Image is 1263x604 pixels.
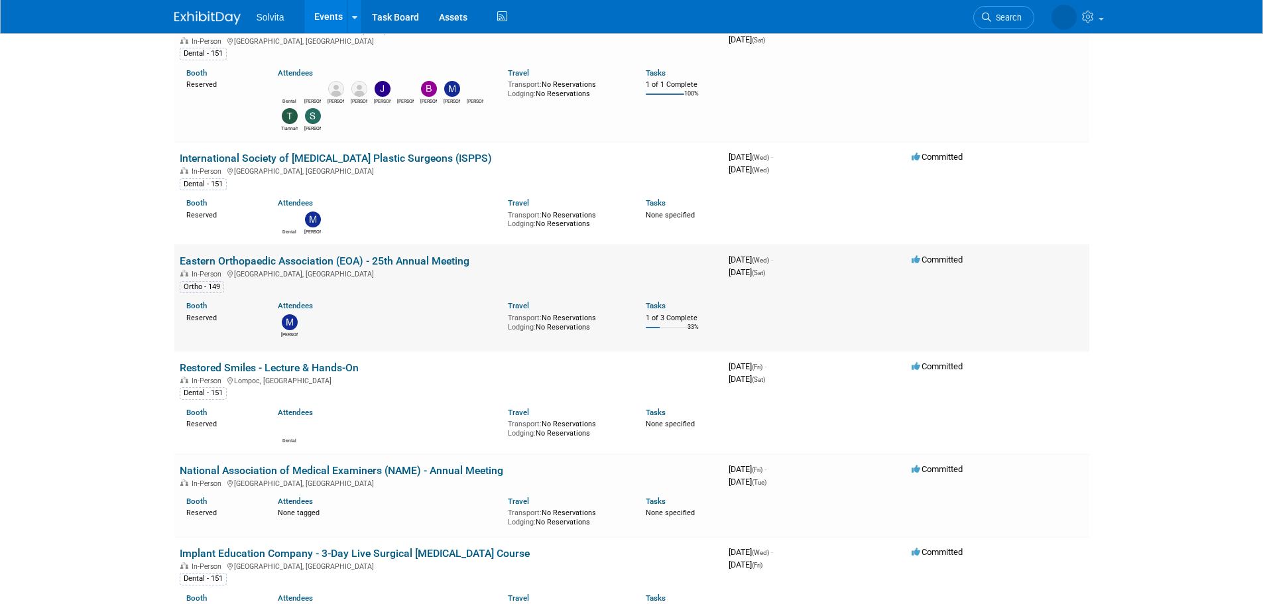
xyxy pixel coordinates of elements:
span: - [771,547,773,557]
div: [GEOGRAPHIC_DATA], [GEOGRAPHIC_DATA] [180,268,718,278]
img: Ryan Brateris [305,81,321,97]
img: Matthew Burns [305,211,321,227]
span: (Sat) [752,269,765,276]
a: Implant Education Company - 3-Day Live Surgical [MEDICAL_DATA] Course [180,547,530,560]
div: Matthew Burns [304,227,321,235]
img: Dental Events [282,81,298,97]
img: Sharon Smith [305,108,321,124]
img: Tiannah Halcomb [282,108,298,124]
img: Megan McFall [398,81,414,97]
div: Jeremy Northcutt [374,97,391,105]
img: In-Person Event [180,37,188,44]
span: Lodging: [508,518,536,526]
span: (Fri) [752,562,762,569]
div: Brandon Woods [420,97,437,105]
a: Tasks [646,198,666,208]
img: In-Person Event [180,562,188,569]
span: Lodging: [508,219,536,228]
span: [DATE] [729,164,769,174]
span: (Fri) [752,363,762,371]
span: Committed [912,152,963,162]
div: Dental Events [281,436,298,444]
img: Brandon Woods [421,81,437,97]
div: No Reservations No Reservations [508,208,626,229]
div: [GEOGRAPHIC_DATA], [GEOGRAPHIC_DATA] [180,35,718,46]
div: Ortho - 149 [180,281,224,293]
div: Dental - 151 [180,387,227,399]
div: Dental Events [281,227,298,235]
a: Attendees [278,301,313,310]
span: Solvita [257,12,284,23]
div: None tagged [278,506,498,518]
span: [DATE] [729,560,762,570]
img: In-Person Event [180,377,188,383]
span: Transport: [508,314,542,322]
span: [DATE] [729,374,765,384]
span: Transport: [508,420,542,428]
div: Lisa Stratton [351,97,367,105]
img: In-Person Event [180,167,188,174]
a: Travel [508,68,529,78]
div: Dental - 151 [180,573,227,585]
img: Matt Stanton [282,314,298,330]
a: Tasks [646,593,666,603]
a: Booth [186,68,207,78]
span: (Fri) [752,466,762,473]
div: Megan McFall [397,97,414,105]
a: American Academy of Periodontology (AAP) - Annual Meeting [180,22,470,34]
span: [DATE] [729,464,766,474]
a: Booth [186,593,207,603]
a: Travel [508,301,529,310]
div: Reserved [186,506,259,518]
span: Committed [912,361,963,371]
a: Travel [508,198,529,208]
a: Attendees [278,408,313,417]
span: (Sat) [752,36,765,44]
td: 100% [684,90,699,108]
span: Search [991,13,1022,23]
div: No Reservations No Reservations [508,506,626,526]
span: In-Person [192,37,225,46]
a: Attendees [278,198,313,208]
div: Matt Stanton [281,330,298,338]
td: 33% [688,324,699,341]
span: Transport: [508,80,542,89]
span: (Wed) [752,154,769,161]
span: Committed [912,255,963,265]
img: In-Person Event [180,270,188,276]
span: [DATE] [729,34,765,44]
span: (Tue) [752,479,766,486]
div: [GEOGRAPHIC_DATA], [GEOGRAPHIC_DATA] [180,165,718,176]
a: Booth [186,497,207,506]
span: [DATE] [729,152,773,162]
span: In-Person [192,562,225,571]
div: Matthew Burns [444,97,460,105]
span: - [764,464,766,474]
span: Committed [912,464,963,474]
div: Paul Lehner [467,97,483,105]
a: Tasks [646,301,666,310]
div: Reserved [186,208,259,220]
span: Transport: [508,211,542,219]
span: None specified [646,420,695,428]
span: In-Person [192,377,225,385]
span: In-Person [192,479,225,488]
div: No Reservations No Reservations [508,78,626,98]
a: Restored Smiles - Lecture & Hands-On [180,361,359,374]
a: National Association of Medical Examiners (NAME) - Annual Meeting [180,464,503,477]
img: ExhibitDay [174,11,241,25]
span: In-Person [192,270,225,278]
div: Lompoc, [GEOGRAPHIC_DATA] [180,375,718,385]
div: Reserved [186,417,259,429]
img: Lisa Stratton [351,81,367,97]
img: Ron Mercier [328,81,344,97]
span: - [764,361,766,371]
span: Transport: [508,509,542,517]
span: [DATE] [729,547,773,557]
div: Reserved [186,78,259,90]
div: Dental - 151 [180,48,227,60]
a: Tasks [646,497,666,506]
span: Lodging: [508,429,536,438]
span: (Sat) [752,376,765,383]
a: Booth [186,198,207,208]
